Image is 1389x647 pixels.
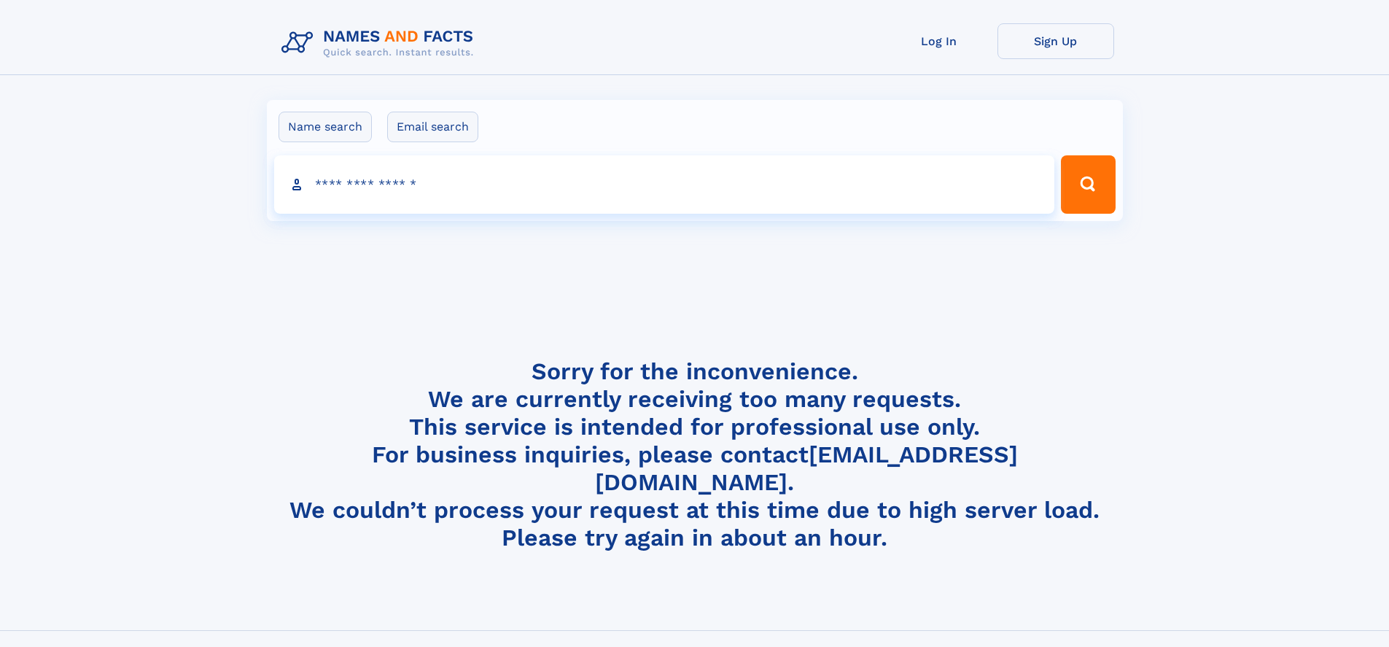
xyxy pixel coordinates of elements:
[387,112,478,142] label: Email search
[276,357,1114,552] h4: Sorry for the inconvenience. We are currently receiving too many requests. This service is intend...
[595,441,1018,496] a: [EMAIL_ADDRESS][DOMAIN_NAME]
[881,23,997,59] a: Log In
[276,23,486,63] img: Logo Names and Facts
[279,112,372,142] label: Name search
[997,23,1114,59] a: Sign Up
[1061,155,1115,214] button: Search Button
[274,155,1055,214] input: search input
